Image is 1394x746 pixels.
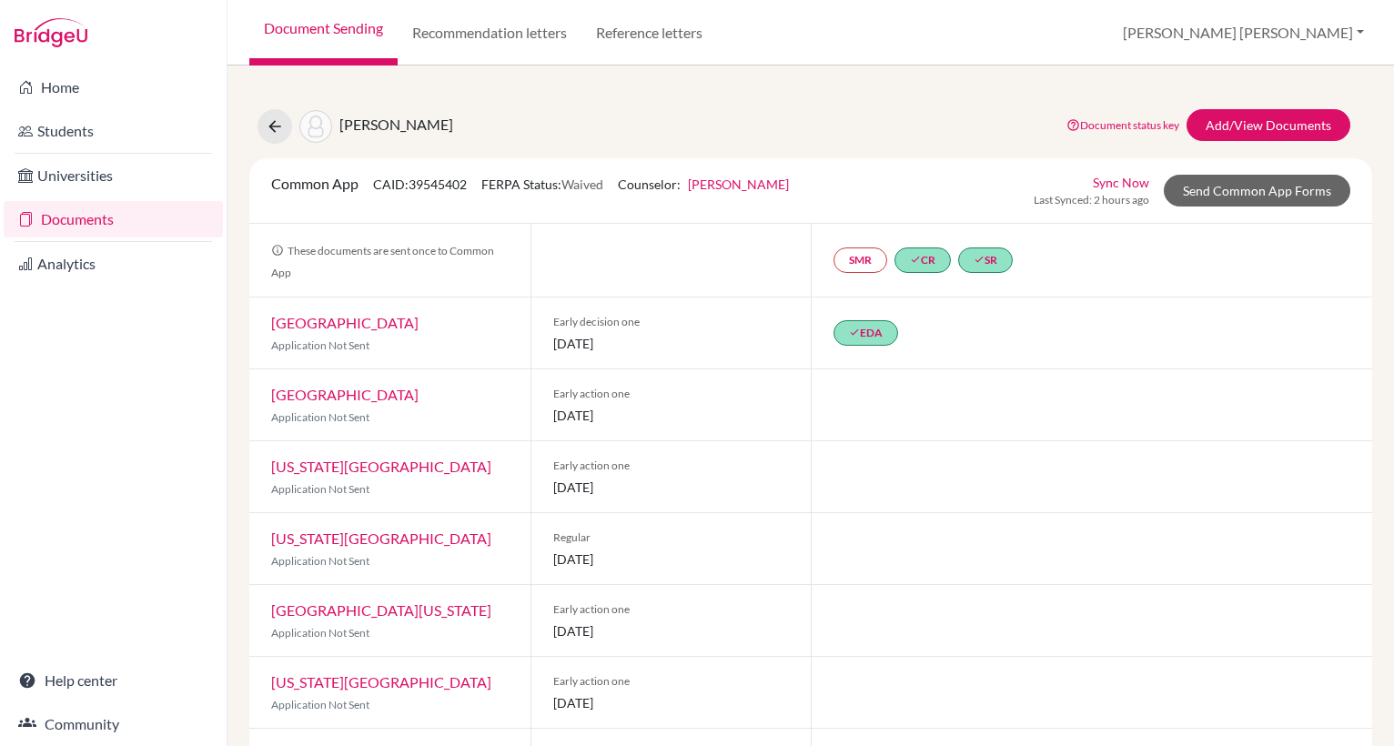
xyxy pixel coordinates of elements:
span: Counselor: [618,176,789,192]
a: Documents [4,201,223,237]
i: done [974,254,985,265]
button: [PERSON_NAME] [PERSON_NAME] [1115,15,1372,50]
a: doneSR [958,247,1013,273]
a: Send Common App Forms [1164,175,1350,207]
i: done [910,254,921,265]
span: Application Not Sent [271,410,369,424]
a: [GEOGRAPHIC_DATA] [271,314,419,331]
span: Application Not Sent [271,482,369,496]
a: Help center [4,662,223,699]
span: Early action one [553,386,790,402]
span: [DATE] [553,621,790,640]
span: Application Not Sent [271,338,369,352]
span: These documents are sent once to Common App [271,244,494,279]
a: [GEOGRAPHIC_DATA] [271,386,419,403]
span: [DATE] [553,406,790,425]
a: [US_STATE][GEOGRAPHIC_DATA] [271,458,491,475]
i: done [849,327,860,338]
a: [US_STATE][GEOGRAPHIC_DATA] [271,673,491,691]
a: Add/View Documents [1187,109,1350,141]
span: Application Not Sent [271,626,369,640]
span: FERPA Status: [481,176,603,192]
a: Universities [4,157,223,194]
span: Early action one [553,673,790,690]
span: [DATE] [553,334,790,353]
a: SMR [833,247,887,273]
a: Sync Now [1093,173,1149,192]
span: Application Not Sent [271,698,369,711]
span: Common App [271,175,359,192]
a: Students [4,113,223,149]
img: Bridge-U [15,18,87,47]
a: doneEDA [833,320,898,346]
a: Community [4,706,223,742]
span: Waived [561,176,603,192]
span: Early action one [553,601,790,618]
span: [DATE] [553,693,790,712]
span: Application Not Sent [271,554,369,568]
a: [US_STATE][GEOGRAPHIC_DATA] [271,529,491,547]
a: [GEOGRAPHIC_DATA][US_STATE] [271,601,491,619]
a: doneCR [894,247,951,273]
a: Document status key [1066,118,1179,132]
span: Early action one [553,458,790,474]
a: Analytics [4,246,223,282]
a: Home [4,69,223,106]
span: Last Synced: 2 hours ago [1034,192,1149,208]
span: CAID: 39545402 [373,176,467,192]
span: Early decision one [553,314,790,330]
a: [PERSON_NAME] [688,176,789,192]
span: [DATE] [553,549,790,569]
span: [PERSON_NAME] [339,116,453,133]
span: Regular [553,529,790,546]
span: [DATE] [553,478,790,497]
